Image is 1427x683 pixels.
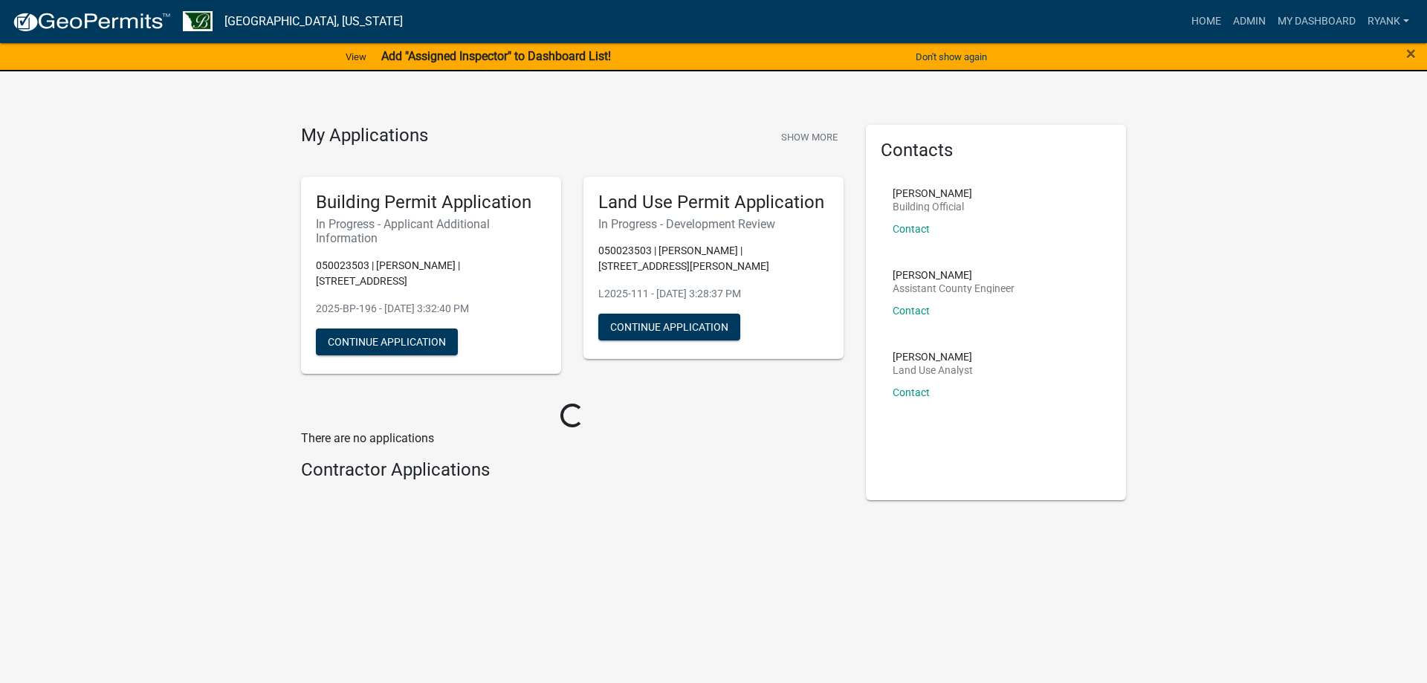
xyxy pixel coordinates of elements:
a: Contact [893,305,930,317]
p: L2025-111 - [DATE] 3:28:37 PM [598,286,829,302]
a: Contact [893,223,930,235]
p: There are no applications [301,430,844,447]
button: Don't show again [910,45,993,69]
p: [PERSON_NAME] [893,352,973,362]
a: [GEOGRAPHIC_DATA], [US_STATE] [224,9,403,34]
p: 050023503 | [PERSON_NAME] | [STREET_ADDRESS][PERSON_NAME] [598,243,829,274]
a: My Dashboard [1272,7,1362,36]
h4: My Applications [301,125,428,147]
p: 050023503 | [PERSON_NAME] | [STREET_ADDRESS] [316,258,546,289]
span: × [1406,43,1416,64]
wm-workflow-list-section: Contractor Applications [301,459,844,487]
h5: Contacts [881,140,1111,161]
p: [PERSON_NAME] [893,188,972,198]
p: Building Official [893,201,972,212]
button: Show More [775,125,844,149]
button: Close [1406,45,1416,62]
h6: In Progress - Development Review [598,217,829,231]
button: Continue Application [598,314,740,340]
p: 2025-BP-196 - [DATE] 3:32:40 PM [316,301,546,317]
a: View [340,45,372,69]
h5: Building Permit Application [316,192,546,213]
a: Home [1185,7,1227,36]
h4: Contractor Applications [301,459,844,481]
img: Benton County, Minnesota [183,11,213,31]
a: RyanK [1362,7,1415,36]
p: Assistant County Engineer [893,283,1015,294]
a: Contact [893,386,930,398]
p: [PERSON_NAME] [893,270,1015,280]
strong: Add "Assigned Inspector" to Dashboard List! [381,49,611,63]
button: Continue Application [316,328,458,355]
h5: Land Use Permit Application [598,192,829,213]
p: Land Use Analyst [893,365,973,375]
h6: In Progress - Applicant Additional Information [316,217,546,245]
a: Admin [1227,7,1272,36]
